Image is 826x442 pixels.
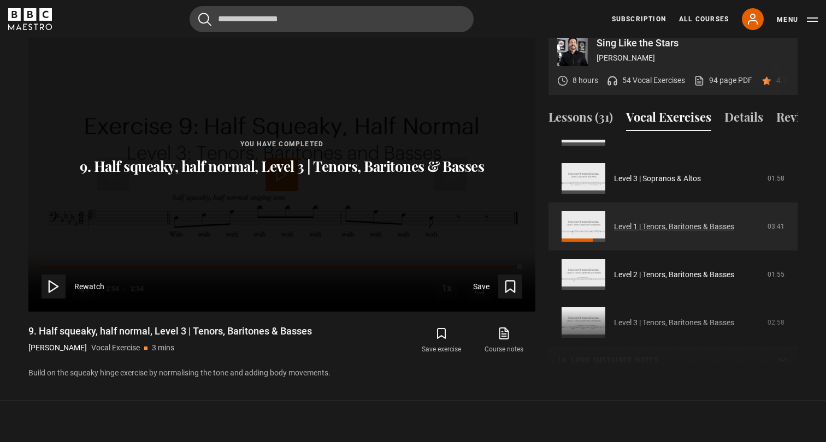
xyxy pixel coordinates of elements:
a: Level 1 | Tenors, Baritones & Basses [614,221,734,232]
span: Rewatch [74,281,104,292]
span: Save [473,281,489,292]
button: Details [724,108,763,131]
p: 3 mins [152,342,174,354]
a: Subscription [612,14,666,24]
p: 54 Vocal Exercises [622,75,685,86]
button: Lessons (31) [548,108,613,131]
p: Sing Like the Stars [597,38,789,48]
p: 8 hours [573,75,598,86]
button: Submit the search query [198,13,211,26]
p: [PERSON_NAME] [28,342,87,354]
input: Search [190,6,474,32]
a: Level 2 | Tenors, Baritones & Basses [614,269,734,280]
p: Vocal Exercise [91,342,140,354]
svg: BBC Maestro [8,8,52,30]
a: Level 3 | Sopranos & Altos [614,173,701,184]
a: 94 page PDF [694,75,752,86]
button: Save exercise [410,325,473,356]
h1: 9. Half squeaky, half normal, Level 3 | Tenors, Baritones & Basses [28,325,312,338]
button: Save [473,274,522,298]
a: Course notes [473,325,535,356]
p: You have completed [80,139,484,149]
p: 9. Half squeaky, half normal, Level 3 | Tenors, Baritones & Basses [80,158,484,175]
p: [PERSON_NAME] [597,52,789,64]
a: All Courses [679,14,729,24]
p: Build on the squeaky hinge exercise by normalising the tone and adding body movements. [28,367,535,379]
button: Rewatch [42,274,104,298]
button: Vocal Exercises [626,108,711,131]
button: Toggle navigation [777,14,818,25]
